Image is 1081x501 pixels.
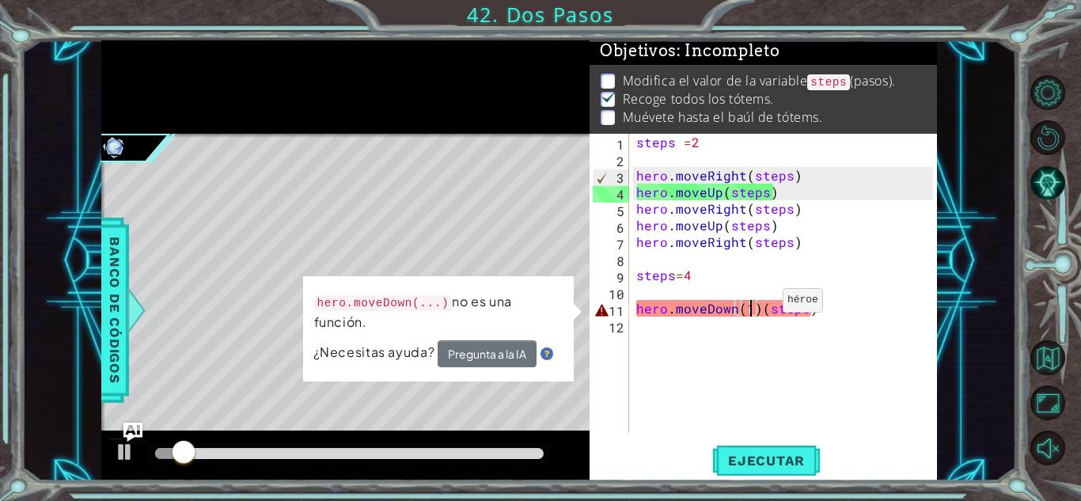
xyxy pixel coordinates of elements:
[1030,120,1065,155] button: Reiniciar nivel
[540,348,553,361] img: Hint
[594,169,629,186] div: 3
[593,269,629,286] div: 9
[593,236,629,252] div: 7
[787,294,818,306] code: héroe
[593,319,629,336] div: 12
[677,41,779,60] span: : Incompleto
[593,136,629,153] div: 1
[109,438,141,470] button: Ctrl + P: Play
[313,343,438,360] span: ¿Necesitas ayuda?
[623,90,774,108] p: Recoge todos los tótems.
[438,340,537,368] button: Pregunta a la IA
[314,294,453,311] code: hero.moveDown(...)
[1030,340,1065,375] button: Volver al mapa
[593,153,629,169] div: 2
[807,74,850,90] code: steps
[593,203,629,219] div: 5
[601,90,616,103] img: Check mark for checkbox
[102,228,127,392] span: Banco de códigos
[123,423,142,442] button: Ask AI
[623,72,896,91] p: Modifica el valor de la variable (pasos).
[101,134,127,159] img: Image for 6102e7f128067a00236f7c63
[314,291,563,332] p: no es una función.
[593,286,629,302] div: 10
[623,108,823,126] p: Muévete hasta el baúl de tótems.
[712,453,821,469] span: Ejecutar
[593,302,629,319] div: 11
[1030,75,1065,110] button: Opciones de nivel
[593,252,629,269] div: 8
[1030,431,1065,465] button: Sonido encendido
[1033,336,1081,381] a: Volver al mapa
[1030,165,1065,200] button: Pista IA
[1030,385,1065,420] button: Maximizar navegador
[593,219,629,236] div: 6
[600,41,780,61] span: Objetivos
[712,443,821,478] button: Shift+Enter: Ejecutar el código.
[593,186,629,203] div: 4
